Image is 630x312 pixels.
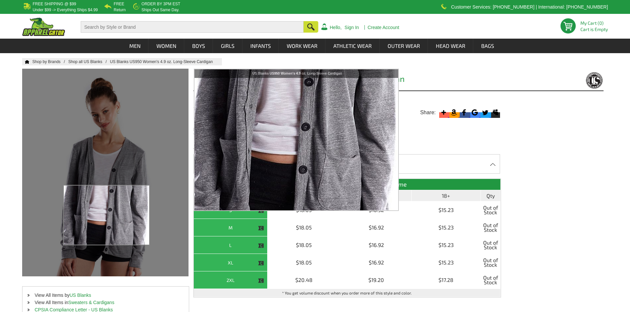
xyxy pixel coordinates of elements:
[420,109,436,116] span: Share:
[114,8,126,12] p: Return
[460,108,469,117] svg: Facebook
[258,243,264,249] img: This item is CLOSEOUT!
[483,273,499,287] span: Out of Stock
[122,39,148,53] a: Men
[68,59,110,64] a: Shop all US Blanks
[483,203,499,217] span: Out of Stock
[268,254,341,271] td: $18.05
[268,219,341,236] td: $18.05
[580,21,605,25] li: My Cart (0)
[81,21,304,33] input: Search by Style or Brand
[345,25,359,30] a: Sign In
[483,238,499,252] span: Out of Stock
[194,69,400,78] div: US Blanks US950 Women's 4.9 oz. Long-Sleeve Cardigan
[110,59,219,64] a: US Blanks US950 Women's 4.9 oz. Long-Sleeve Cardigan
[33,2,76,6] b: Free Shipping @ $99
[185,39,213,53] a: Boys
[412,271,481,289] td: $17.28
[194,254,268,271] th: XL
[491,108,500,117] svg: Myspace
[439,108,448,117] svg: More
[380,39,428,53] a: Outer Wear
[330,25,342,30] a: Hello,
[268,236,341,254] td: $18.05
[412,236,481,254] td: $15.23
[577,72,604,89] img: US Blanks
[194,219,268,236] th: M
[428,39,473,53] a: Head Wear
[194,271,268,289] th: 2XL
[474,39,502,53] a: Bags
[341,236,411,254] td: $16.92
[326,39,379,53] a: Athletic Wear
[341,219,411,236] td: $16.92
[69,293,91,298] a: US Blanks
[213,39,242,53] a: Girls
[367,25,399,30] a: Create Account
[258,260,264,266] img: This item is CLOSEOUT!
[194,289,501,297] td: * You get volume discount when you order more of this style and color.
[412,254,481,271] td: $15.23
[341,254,411,271] td: $16.92
[483,221,499,234] span: Out of Stock
[268,271,341,289] td: $20.48
[412,219,481,236] td: $15.23
[114,2,124,6] b: Free
[33,8,98,12] p: under $99 -> everything ships $4.99
[580,27,608,32] span: Cart is Empty
[22,292,189,299] li: View All Items by
[481,108,489,117] svg: Twitter
[22,60,29,64] a: Home
[412,201,481,219] td: $15.23
[451,5,608,9] p: Customer Services: [PHONE_NUMBER] | International: [PHONE_NUMBER]
[341,271,411,289] td: $19.20
[258,225,264,231] img: This item is CLOSEOUT!
[258,278,264,284] img: This item is CLOSEOUT!
[32,59,68,64] a: Shop by Brands
[22,17,65,36] img: ApparelGator
[470,108,479,117] svg: Google Bookmark
[243,39,278,53] a: Infants
[483,256,499,269] span: Out of Stock
[142,8,180,12] p: ships out same day.
[481,190,501,201] th: Qty
[142,2,180,6] b: Order by 3PM EST
[194,236,268,254] th: L
[68,300,114,305] a: Sweaters & Cardigans
[22,299,189,306] li: View All Items in
[279,39,325,53] a: Work Wear
[412,190,481,201] th: 18+
[149,39,184,53] a: Women
[449,108,458,117] svg: Amazon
